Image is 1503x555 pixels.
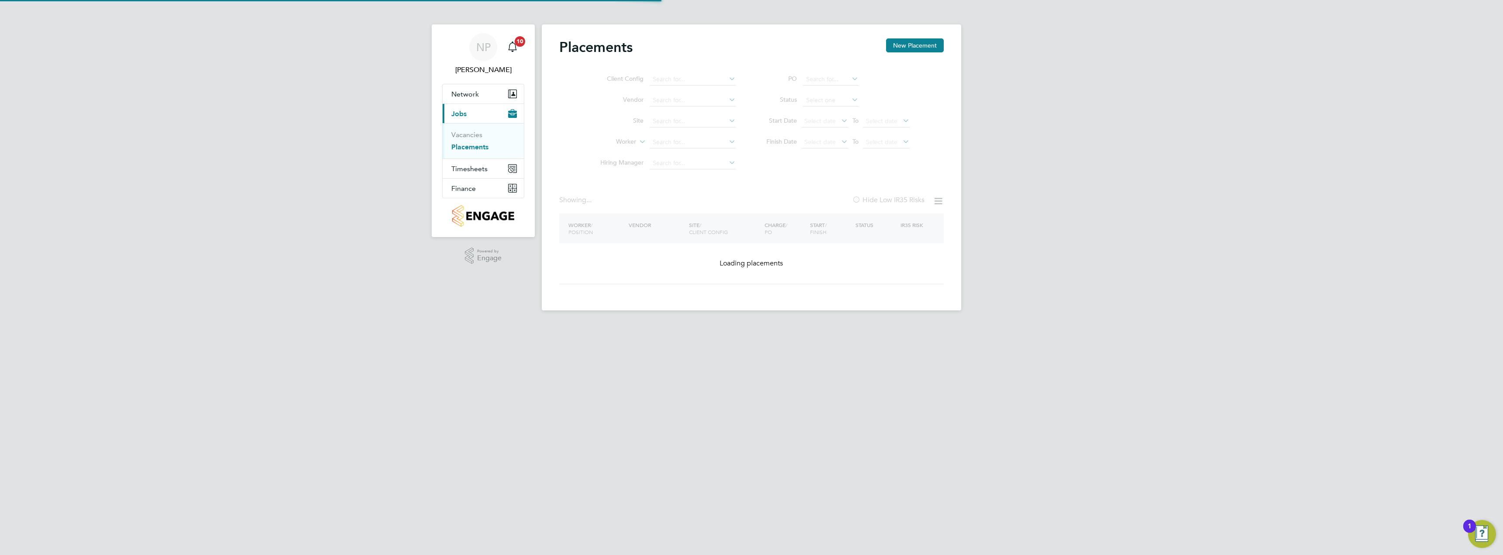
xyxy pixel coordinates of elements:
[451,184,476,193] span: Finance
[451,90,479,98] span: Network
[559,196,593,205] div: Showing
[504,33,521,61] a: 10
[465,248,502,264] a: Powered byEngage
[886,38,944,52] button: New Placement
[477,248,502,255] span: Powered by
[586,196,592,204] span: ...
[452,205,514,227] img: countryside-properties-logo-retina.png
[1468,526,1472,538] div: 1
[443,159,524,178] button: Timesheets
[442,205,524,227] a: Go to home page
[451,165,488,173] span: Timesheets
[432,24,535,237] nav: Main navigation
[852,196,925,204] label: Hide Low IR35 Risks
[442,33,524,75] a: NP[PERSON_NAME]
[476,41,491,53] span: NP
[559,38,633,56] h2: Placements
[451,110,467,118] span: Jobs
[443,179,524,198] button: Finance
[1468,520,1496,548] button: Open Resource Center, 1 new notification
[443,104,524,123] button: Jobs
[515,36,525,47] span: 10
[442,65,524,75] span: Natalie Porter
[443,84,524,103] button: Network
[477,255,502,262] span: Engage
[443,123,524,159] div: Jobs
[451,131,482,139] a: Vacancies
[451,143,488,151] a: Placements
